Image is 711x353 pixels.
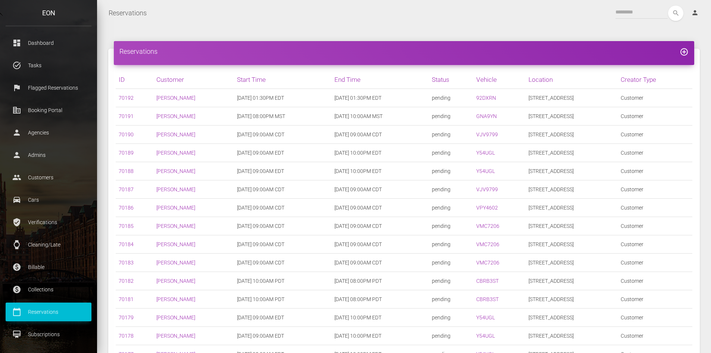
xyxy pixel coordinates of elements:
td: [DATE] 09:00AM CDT [331,199,429,217]
p: Admins [11,149,86,161]
td: [DATE] 01:30PM EDT [331,89,429,107]
a: 70186 [119,205,134,211]
td: [STREET_ADDRESS] [526,217,618,235]
a: 70179 [119,315,134,321]
td: Customer [618,309,692,327]
a: person Agencies [6,123,91,142]
a: [PERSON_NAME] [156,241,195,247]
td: Customer [618,217,692,235]
td: pending [429,126,473,144]
p: Subscriptions [11,329,86,340]
a: [PERSON_NAME] [156,296,195,302]
a: [PERSON_NAME] [156,205,195,211]
td: [DATE] 10:00AM PDT [234,272,331,290]
td: [DATE] 09:00AM CDT [234,235,331,254]
a: 70187 [119,186,134,192]
a: VJV9799 [476,131,498,137]
button: search [668,6,683,21]
p: Cleaning/Late [11,239,86,250]
td: [STREET_ADDRESS] [526,162,618,180]
td: [DATE] 09:00AM EDT [234,309,331,327]
a: [PERSON_NAME] [156,260,195,266]
td: [STREET_ADDRESS] [526,199,618,217]
a: person [686,6,705,21]
td: [DATE] 09:00AM CDT [234,199,331,217]
a: drive_eta Cars [6,191,91,209]
td: [STREET_ADDRESS] [526,290,618,309]
a: people Customers [6,168,91,187]
td: pending [429,162,473,180]
a: [PERSON_NAME] [156,113,195,119]
td: Customer [618,272,692,290]
a: CBRB3ST [476,278,499,284]
td: pending [429,199,473,217]
a: [PERSON_NAME] [156,131,195,137]
td: [DATE] 08:00PM MST [234,107,331,126]
td: [STREET_ADDRESS] [526,272,618,290]
p: Flagged Reservations [11,82,86,93]
td: [DATE] 09:00AM CDT [234,217,331,235]
td: Customer [618,235,692,254]
p: Customers [11,172,86,183]
p: Agencies [11,127,86,138]
th: End Time [331,71,429,89]
a: [PERSON_NAME] [156,186,195,192]
td: [DATE] 10:00PM EDT [331,162,429,180]
td: [DATE] 09:00AM EDT [234,327,331,345]
td: [DATE] 09:00AM CDT [331,235,429,254]
a: [PERSON_NAME] [156,278,195,284]
a: VMC7206 [476,241,499,247]
a: 70189 [119,150,134,156]
td: [DATE] 08:00PM PDT [331,290,429,309]
a: 70182 [119,278,134,284]
th: Customer [153,71,234,89]
td: [DATE] 09:00AM CDT [234,180,331,199]
td: Customer [618,162,692,180]
a: card_membership Subscriptions [6,325,91,344]
p: Cars [11,194,86,205]
a: 70191 [119,113,134,119]
td: Customer [618,199,692,217]
p: Collections [11,284,86,295]
a: paid Collections [6,280,91,299]
a: calendar_today Reservations [6,303,91,321]
a: VMC7206 [476,260,499,266]
th: Vehicle [473,71,526,89]
a: corporate_fare Booking Portal [6,101,91,120]
a: 70181 [119,296,134,302]
a: 70184 [119,241,134,247]
p: Tasks [11,60,86,71]
a: flag Flagged Reservations [6,78,91,97]
p: Dashboard [11,37,86,49]
a: [PERSON_NAME] [156,333,195,339]
td: pending [429,235,473,254]
td: [DATE] 10:00PM EDT [331,309,429,327]
td: Customer [618,290,692,309]
a: VMC7206 [476,223,499,229]
a: Y54UGL [476,333,495,339]
td: Customer [618,254,692,272]
td: [DATE] 10:00PM EDT [331,144,429,162]
td: [STREET_ADDRESS] [526,107,618,126]
td: [STREET_ADDRESS] [526,89,618,107]
td: [STREET_ADDRESS] [526,235,618,254]
a: [PERSON_NAME] [156,315,195,321]
td: Customer [618,107,692,126]
a: [PERSON_NAME] [156,95,195,101]
td: Customer [618,144,692,162]
th: Location [526,71,618,89]
td: [DATE] 10:00AM PDT [234,290,331,309]
a: [PERSON_NAME] [156,223,195,229]
p: Verifications [11,217,86,228]
td: [DATE] 09:00AM EDT [234,144,331,162]
i: add_circle_outline [680,47,689,56]
td: [DATE] 10:00AM MST [331,107,429,126]
td: [DATE] 09:00AM EDT [234,162,331,180]
td: [STREET_ADDRESS] [526,254,618,272]
td: [DATE] 09:00AM CDT [331,217,429,235]
a: VPY4602 [476,205,498,211]
td: [STREET_ADDRESS] [526,327,618,345]
p: Billable [11,261,86,273]
a: 70190 [119,131,134,137]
